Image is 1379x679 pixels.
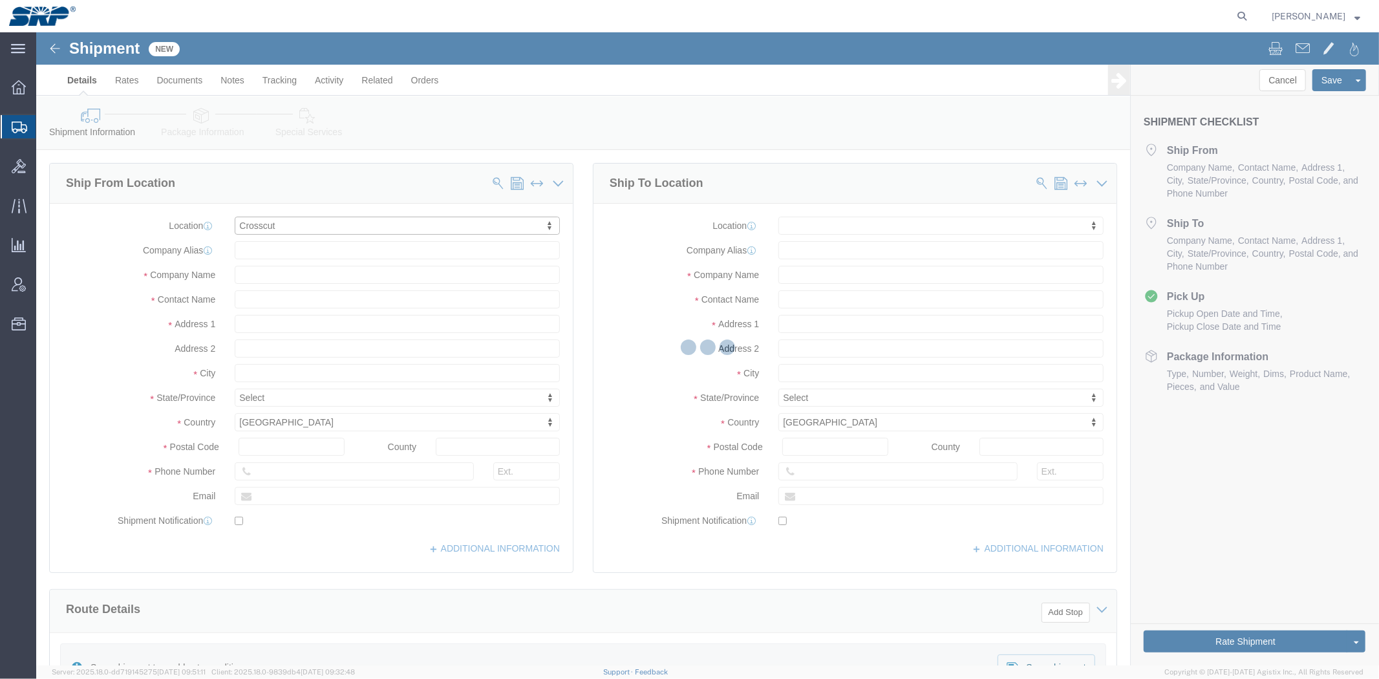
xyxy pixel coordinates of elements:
[635,668,668,676] a: Feedback
[9,6,76,26] img: logo
[1164,667,1363,678] span: Copyright © [DATE]-[DATE] Agistix Inc., All Rights Reserved
[301,668,355,676] span: [DATE] 09:32:48
[603,668,636,676] a: Support
[1272,9,1345,23] span: Marissa Camacho
[1271,8,1361,24] button: [PERSON_NAME]
[157,668,206,676] span: [DATE] 09:51:11
[211,668,355,676] span: Client: 2025.18.0-9839db4
[52,668,206,676] span: Server: 2025.18.0-dd719145275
